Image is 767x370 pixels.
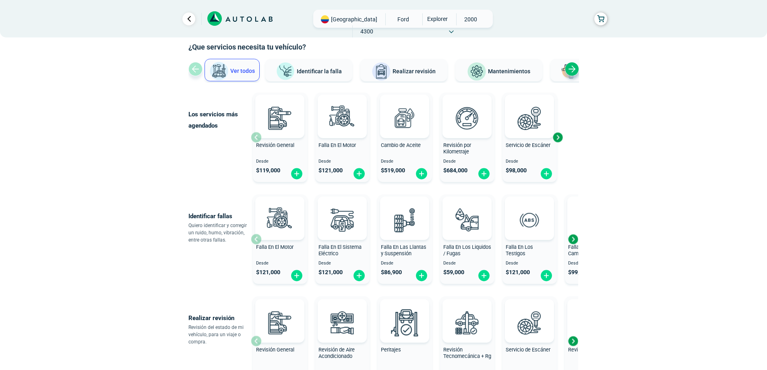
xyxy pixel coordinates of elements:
[443,261,491,266] span: Desde
[559,62,578,81] img: Latonería y Pintura
[389,13,418,25] span: FORD
[188,42,579,52] h2: ¿Que servicios necesita tu vehículo?
[488,68,530,74] span: Mantenimientos
[318,347,355,360] span: Revisión de Aire Acondicionado
[512,305,547,340] img: escaner-v3.svg
[517,96,542,120] img: AD0BCuuxAAAAAElFTkSuQmCC
[256,159,304,164] span: Desde
[381,159,429,164] span: Desde
[540,167,553,180] img: fi_plus-circle2.svg
[443,167,467,174] span: $ 684,000
[565,194,619,284] button: Falla En La Caja de Cambio Desde $99,000
[209,62,229,81] img: Ver todos
[393,68,436,74] span: Realizar revisión
[353,167,366,180] img: fi_plus-circle2.svg
[318,142,356,148] span: Falla En El Motor
[568,261,616,266] span: Desde
[517,301,542,325] img: AD0BCuuxAAAAAElFTkSuQmCC
[467,62,486,81] img: Mantenimientos
[256,244,294,250] span: Falla En El Motor
[455,59,542,81] button: Mantenimientos
[182,12,195,25] a: Ir al paso anterior
[506,261,554,266] span: Desde
[330,96,354,120] img: AD0BCuuxAAAAAElFTkSuQmCC
[506,347,550,353] span: Servicio de Escáner
[567,233,579,245] div: Next slide
[372,62,391,81] img: Realizar revisión
[506,142,550,148] span: Servicio de Escáner
[506,269,530,276] span: $ 121,000
[325,305,360,340] img: aire_acondicionado-v3.svg
[290,167,303,180] img: fi_plus-circle2.svg
[188,222,251,244] p: Quiero identificar y corregir un ruido, humo, vibración, entre otras fallas.
[318,159,366,164] span: Desde
[318,167,343,174] span: $ 121,000
[360,59,447,81] button: Realizar revisión
[517,198,542,222] img: AD0BCuuxAAAAAElFTkSuQmCC
[540,269,553,282] img: fi_plus-circle2.svg
[568,269,589,276] span: $ 99,000
[393,301,417,325] img: AD0BCuuxAAAAAElFTkSuQmCC
[387,100,422,136] img: cambio_de_aceite-v3.svg
[502,93,557,182] button: Servicio de Escáner Desde $98,000
[265,59,352,81] button: Identificar la falla
[449,202,485,238] img: diagnostic_gota-de-sangre-v3.svg
[290,269,303,282] img: fi_plus-circle2.svg
[353,269,366,282] img: fi_plus-circle2.svg
[256,142,294,148] span: Revisión General
[256,261,304,266] span: Desde
[506,159,554,164] span: Desde
[318,261,366,266] span: Desde
[325,100,360,136] img: diagnostic_engine-v3.svg
[256,347,294,353] span: Revisión General
[565,62,579,76] div: Next slide
[315,194,370,284] button: Falla En El Sistema Eléctrico Desde $121,000
[455,198,479,222] img: AD0BCuuxAAAAAElFTkSuQmCC
[443,269,464,276] span: $ 59,000
[318,269,343,276] span: $ 121,000
[188,324,251,345] p: Revisión del estado de mi vehículo, para un viaje o compra.
[353,25,381,37] span: 4300
[393,198,417,222] img: AD0BCuuxAAAAAElFTkSuQmCC
[387,305,422,340] img: peritaje-v3.svg
[256,269,280,276] span: $ 121,000
[321,15,329,23] img: Flag of COLOMBIA
[381,167,405,174] span: $ 519,000
[552,131,564,143] div: Next slide
[378,93,432,182] button: Cambio de Aceite Desde $519,000
[574,202,610,238] img: diagnostic_caja-de-cambios-v3.svg
[512,100,547,136] img: escaner-v3.svg
[568,347,612,353] span: Revisión de Batería
[512,202,547,238] img: diagnostic_diagnostic_abs-v3.svg
[188,109,251,131] p: Los servicios más agendados
[253,93,307,182] button: Revisión General Desde $119,000
[443,347,491,360] span: Revisión Tecnomecánica + Rg
[415,269,428,282] img: fi_plus-circle2.svg
[449,100,485,136] img: revision_por_kilometraje-v3.svg
[230,68,255,74] span: Ver todos
[443,142,471,155] span: Revisión por Kilometraje
[568,244,611,257] span: Falla En La Caja de Cambio
[502,194,557,284] button: Falla En Los Testigos Desde $121,000
[318,244,362,257] span: Falla En El Sistema Eléctrico
[415,167,428,180] img: fi_plus-circle2.svg
[440,194,494,284] button: Falla En Los Liquidos / Fugas Desde $59,000
[455,96,479,120] img: AD0BCuuxAAAAAElFTkSuQmCC
[262,100,298,136] img: revision_general-v3.svg
[330,198,354,222] img: AD0BCuuxAAAAAElFTkSuQmCC
[381,244,426,257] span: Falla En Las Llantas y Suspensión
[457,13,485,25] span: 2000
[381,269,402,276] span: $ 86,900
[567,335,579,347] div: Next slide
[506,167,527,174] span: $ 98,000
[440,93,494,182] button: Revisión por Kilometraje Desde $684,000
[387,202,422,238] img: diagnostic_suspension-v3.svg
[325,202,360,238] img: diagnostic_bombilla-v3.svg
[276,62,295,81] img: Identificar la falla
[331,15,377,23] span: [GEOGRAPHIC_DATA]
[268,96,292,120] img: AD0BCuuxAAAAAElFTkSuQmCC
[268,301,292,325] img: AD0BCuuxAAAAAElFTkSuQmCC
[381,347,401,353] span: Peritajes
[443,244,491,257] span: Falla En Los Liquidos / Fugas
[449,305,485,340] img: revision_tecno_mecanica-v3.svg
